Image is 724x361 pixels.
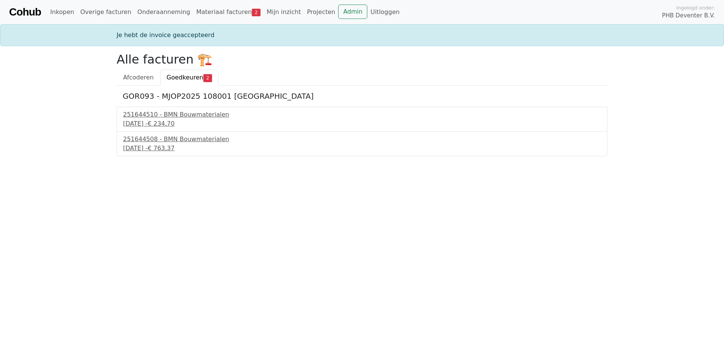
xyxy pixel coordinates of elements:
[134,5,193,20] a: Onderaanneming
[9,3,41,21] a: Cohub
[47,5,77,20] a: Inkopen
[77,5,134,20] a: Overige facturen
[123,144,601,153] div: [DATE] -
[252,9,261,16] span: 2
[304,5,339,20] a: Projecten
[167,74,203,81] span: Goedkeuren
[338,5,367,19] a: Admin
[123,135,601,144] div: 251644508 - BMN Bouwmaterialen
[367,5,403,20] a: Uitloggen
[264,5,304,20] a: Mijn inzicht
[123,119,601,128] div: [DATE] -
[123,110,601,119] div: 251644510 - BMN Bouwmaterialen
[123,110,601,128] a: 251644510 - BMN Bouwmaterialen[DATE] -€ 234,70
[662,11,715,20] span: PHB Deventer B.V.
[123,92,601,101] h5: GOR093 - MJOP2025 108001 [GEOGRAPHIC_DATA]
[193,5,264,20] a: Materiaal facturen2
[112,31,612,40] div: Je hebt de invoice geaccepteerd
[203,74,212,82] span: 2
[123,74,154,81] span: Afcoderen
[148,120,175,127] span: € 234,70
[123,135,601,153] a: 251644508 - BMN Bouwmaterialen[DATE] -€ 763,37
[117,52,607,67] h2: Alle facturen 🏗️
[117,70,160,86] a: Afcoderen
[160,70,218,86] a: Goedkeuren2
[148,145,175,152] span: € 763,37
[676,4,715,11] span: Ingelogd onder:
